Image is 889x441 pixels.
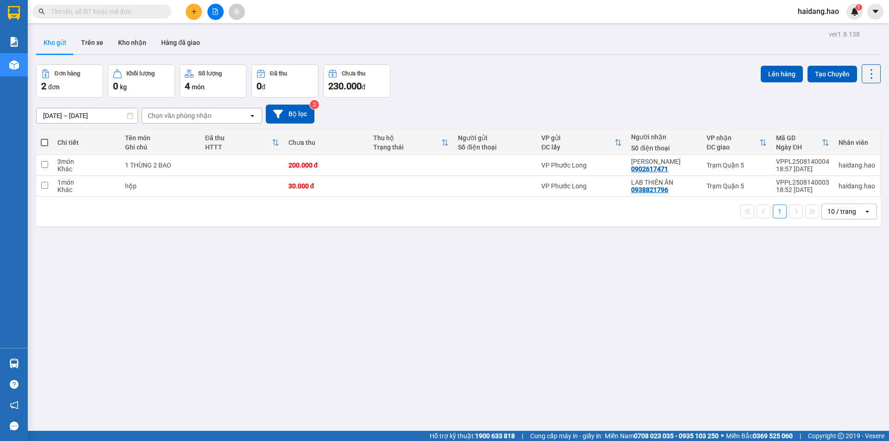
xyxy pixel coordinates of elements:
[57,165,116,173] div: Khác
[851,7,859,16] img: icon-new-feature
[829,29,860,39] div: ver 1.8.138
[10,422,19,430] span: message
[522,431,523,441] span: |
[288,182,364,190] div: 30.000 đ
[120,83,127,91] span: kg
[605,431,719,441] span: Miền Nam
[38,8,45,15] span: search
[541,182,622,190] div: VP Phước Long
[148,111,212,120] div: Chọn văn phòng nhận
[475,432,515,440] strong: 1900 633 818
[631,144,697,152] div: Số điện thoại
[362,83,365,91] span: đ
[108,64,175,98] button: Khối lượng0kg
[288,161,364,169] div: 200.000 đ
[634,432,719,440] strong: 0708 023 035 - 0935 103 250
[726,431,793,441] span: Miền Bắc
[126,70,155,77] div: Khối lượng
[839,139,875,146] div: Nhân viên
[57,179,116,186] div: 1 món
[205,143,272,151] div: HTTT
[270,70,287,77] div: Đã thu
[207,4,224,20] button: file-add
[55,70,80,77] div: Đơn hàng
[12,67,133,82] b: GỬI : VP Phước Long
[74,31,111,54] button: Trên xe
[111,31,154,54] button: Kho nhận
[180,64,247,98] button: Số lượng4món
[154,31,207,54] button: Hàng đã giao
[530,431,602,441] span: Cung cấp máy in - giấy in:
[867,4,883,20] button: caret-down
[288,139,364,146] div: Chưa thu
[10,380,19,389] span: question-circle
[776,165,829,173] div: 18:57 [DATE]
[251,64,319,98] button: Đã thu0đ
[856,4,862,11] sup: 1
[864,208,871,215] svg: open
[342,70,365,77] div: Chưa thu
[369,130,453,155] th: Toggle SortBy
[839,182,875,190] div: haidang.hao
[229,4,245,20] button: aim
[125,143,196,151] div: Ghi chú
[262,83,265,91] span: đ
[198,70,222,77] div: Số lượng
[51,6,160,17] input: Tìm tên, số ĐT hoặc mã đơn
[191,8,197,15] span: plus
[192,83,205,91] span: món
[707,143,759,151] div: ĐC giao
[839,161,875,169] div: haidang.hao
[707,161,767,169] div: Trạm Quận 5
[857,4,860,11] span: 1
[373,143,441,151] div: Trạng thái
[808,66,857,82] button: Tạo Chuyến
[205,134,272,142] div: Đã thu
[800,431,801,441] span: |
[458,143,532,151] div: Số điện thoại
[310,100,319,109] sup: 2
[761,66,803,82] button: Lên hàng
[776,186,829,193] div: 18:52 [DATE]
[707,134,759,142] div: VP nhận
[8,6,20,20] img: logo-vxr
[10,401,19,410] span: notification
[9,37,19,47] img: solution-icon
[631,165,668,173] div: 0902617471
[773,205,787,218] button: 1
[185,81,190,92] span: 4
[186,4,202,20] button: plus
[41,81,46,92] span: 2
[631,158,697,165] div: LÊ THANH DUY
[631,133,697,141] div: Người nhận
[707,182,767,190] div: Trạm Quận 5
[12,12,58,58] img: logo.jpg
[48,83,60,91] span: đơn
[125,182,196,190] div: hộp
[871,7,880,16] span: caret-down
[266,105,314,124] button: Bộ lọc
[257,81,262,92] span: 0
[57,139,116,146] div: Chi tiết
[771,130,834,155] th: Toggle SortBy
[57,158,116,165] div: 3 món
[36,31,74,54] button: Kho gửi
[541,161,622,169] div: VP Phước Long
[631,186,668,193] div: 0938821796
[328,81,362,92] span: 230.000
[776,179,829,186] div: VPPL2508140003
[249,112,256,119] svg: open
[373,134,441,142] div: Thu hộ
[631,179,697,186] div: LAB THIÊN ÂN
[113,81,118,92] span: 0
[541,134,614,142] div: VP gửi
[87,34,387,46] li: Hotline: 02839552959
[541,143,614,151] div: ĐC lấy
[9,60,19,70] img: warehouse-icon
[753,432,793,440] strong: 0369 525 060
[200,130,284,155] th: Toggle SortBy
[125,161,196,169] div: 1 THÙNG 2 BAO
[37,108,138,123] input: Select a date range.
[36,64,103,98] button: Đơn hàng2đơn
[721,434,724,438] span: ⚪️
